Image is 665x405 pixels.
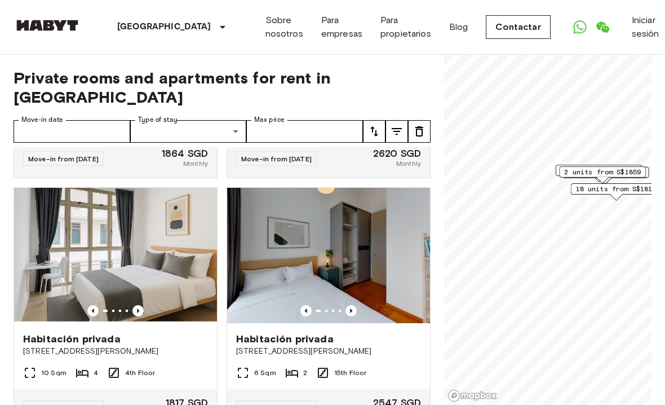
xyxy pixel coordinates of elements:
div: Map marker [559,166,646,184]
div: Map marker [556,165,642,182]
a: Para empresas [321,14,362,41]
button: Previous image [132,305,144,316]
input: Choose date [14,120,130,143]
button: Previous image [300,305,312,316]
a: Contactar [486,15,550,39]
label: Type of stay [138,115,178,125]
span: 2 units from S$1859 [564,167,641,177]
p: [GEOGRAPHIC_DATA] [117,20,211,34]
span: 18 units from S$1817 [576,184,657,194]
span: [STREET_ADDRESS][PERSON_NAME] [236,346,421,357]
a: Open WhatsApp [569,16,591,38]
span: Habitación privada [236,332,334,346]
span: Habitación privada [23,332,121,346]
label: Max price [254,115,285,125]
button: tune [363,120,385,143]
span: [STREET_ADDRESS][PERSON_NAME] [23,346,208,357]
a: Mapbox logo [447,389,497,402]
span: 15th Floor [334,368,367,378]
a: Iniciar sesión [632,14,659,41]
button: tune [408,120,431,143]
span: Monthly [396,159,421,169]
span: 1 units from S$2547 [561,165,637,175]
span: 6 Sqm [254,368,276,378]
a: Para propietarios [380,14,431,41]
span: 10 Sqm [41,368,66,378]
label: Move-in date [21,115,63,125]
a: Open WeChat [591,16,614,38]
span: 1864 SGD [162,148,208,159]
img: Marketing picture of unit SG-01-112-001-02 [227,188,430,323]
span: Move-in from [DATE] [241,155,312,163]
span: 4th Floor [125,368,155,378]
div: Map marker [562,167,649,184]
span: Monthly [183,159,208,169]
img: Marketing picture of unit SG-01-001-023-04 [14,188,217,323]
button: Previous image [345,305,357,316]
div: Map marker [571,183,662,201]
span: Move-in from [DATE] [28,155,99,163]
span: Private rooms and apartments for rent in [GEOGRAPHIC_DATA] [14,68,431,107]
img: Habyt [14,20,81,31]
a: Sobre nosotros [265,14,303,41]
span: 2 [303,368,307,378]
span: 2620 SGD [373,148,421,159]
button: tune [385,120,408,143]
a: Blog [449,20,468,34]
button: Previous image [87,305,99,316]
span: 4 [94,368,98,378]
